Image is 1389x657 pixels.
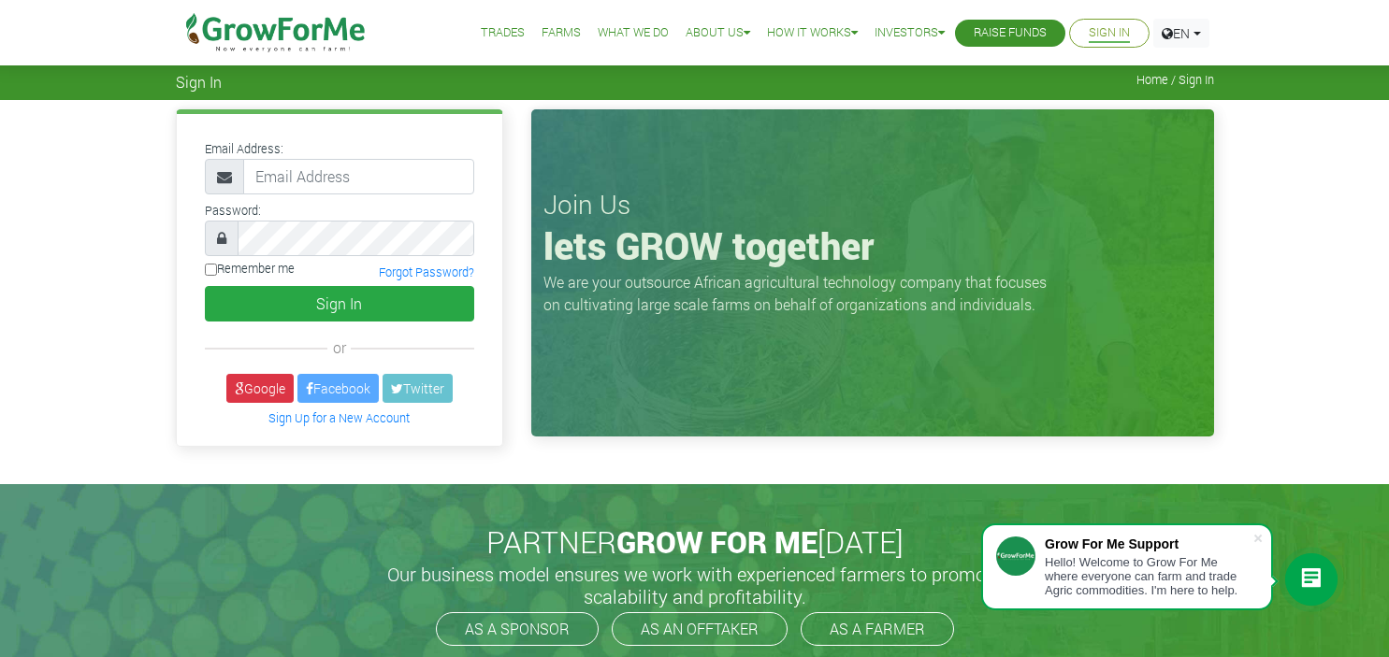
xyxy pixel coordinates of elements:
a: Trades [481,23,525,43]
h2: PARTNER [DATE] [183,524,1207,560]
a: Forgot Password? [379,264,474,279]
a: AS AN OFFTAKER [612,612,788,646]
label: Email Address: [205,140,283,158]
span: Sign In [176,73,222,91]
a: AS A FARMER [801,612,954,646]
button: Sign In [205,286,474,321]
div: Hello! Welcome to Grow For Me where everyone can farm and trade Agric commodities. I'm here to help. [1045,555,1252,597]
a: How it Works [767,23,858,43]
a: About Us [686,23,750,43]
p: We are your outsource African agricultural technology company that focuses on cultivating large s... [543,271,1058,316]
a: Raise Funds [974,23,1047,43]
span: Home / Sign In [1136,73,1214,87]
span: GROW FOR ME [616,521,817,562]
a: Farms [542,23,581,43]
input: Remember me [205,264,217,276]
a: Google [226,374,294,403]
h1: lets GROW together [543,223,1202,268]
input: Email Address [243,159,474,194]
label: Password: [205,202,261,220]
a: AS A SPONSOR [436,612,599,646]
a: Investors [875,23,945,43]
h5: Our business model ensures we work with experienced farmers to promote scalability and profitabil... [368,563,1022,607]
a: EN [1153,19,1209,48]
label: Remember me [205,260,295,278]
h3: Join Us [543,189,1202,221]
a: What We Do [598,23,669,43]
a: Sign Up for a New Account [268,410,410,425]
div: or [205,336,474,359]
a: Sign In [1089,23,1130,43]
div: Grow For Me Support [1045,536,1252,551]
